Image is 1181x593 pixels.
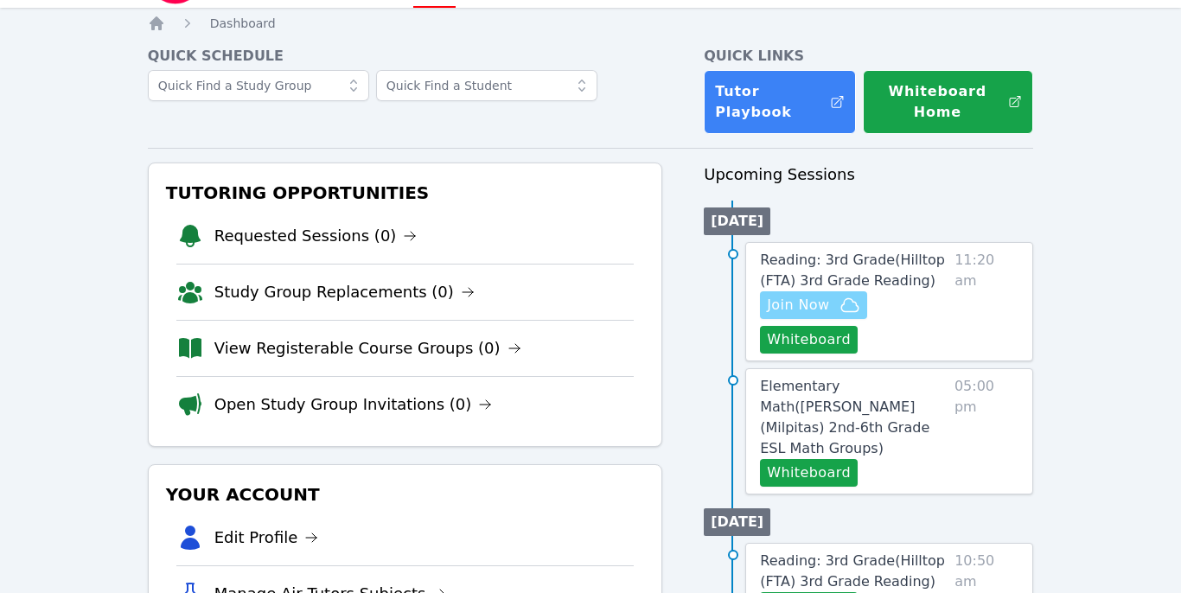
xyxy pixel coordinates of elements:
h4: Quick Schedule [148,46,663,67]
a: Study Group Replacements (0) [214,280,475,304]
a: Reading: 3rd Grade(Hilltop (FTA) 3rd Grade Reading) [760,551,948,592]
a: Dashboard [210,15,276,32]
h3: Tutoring Opportunities [163,177,648,208]
a: Elementary Math([PERSON_NAME] (Milpitas) 2nd-6th Grade ESL Math Groups) [760,376,948,459]
a: Reading: 3rd Grade(Hilltop (FTA) 3rd Grade Reading) [760,250,948,291]
span: 05:00 pm [954,376,1018,487]
button: Whiteboard [760,326,858,354]
span: Join Now [767,295,829,316]
nav: Breadcrumb [148,15,1034,32]
a: Tutor Playbook [704,70,856,134]
h4: Quick Links [704,46,1033,67]
a: View Registerable Course Groups (0) [214,336,521,360]
h3: Upcoming Sessions [704,163,1033,187]
li: [DATE] [704,207,770,235]
a: Open Study Group Invitations (0) [214,392,493,417]
a: Edit Profile [214,526,319,550]
li: [DATE] [704,508,770,536]
span: Reading: 3rd Grade ( Hilltop (FTA) 3rd Grade Reading ) [760,552,945,590]
button: Whiteboard Home [863,70,1033,134]
span: Dashboard [210,16,276,30]
button: Whiteboard [760,459,858,487]
button: Join Now [760,291,867,319]
input: Quick Find a Study Group [148,70,369,101]
span: 11:20 am [954,250,1018,354]
input: Quick Find a Student [376,70,597,101]
span: Reading: 3rd Grade ( Hilltop (FTA) 3rd Grade Reading ) [760,252,945,289]
a: Requested Sessions (0) [214,224,418,248]
span: Elementary Math ( [PERSON_NAME] (Milpitas) 2nd-6th Grade ESL Math Groups ) [760,378,929,456]
h3: Your Account [163,479,648,510]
